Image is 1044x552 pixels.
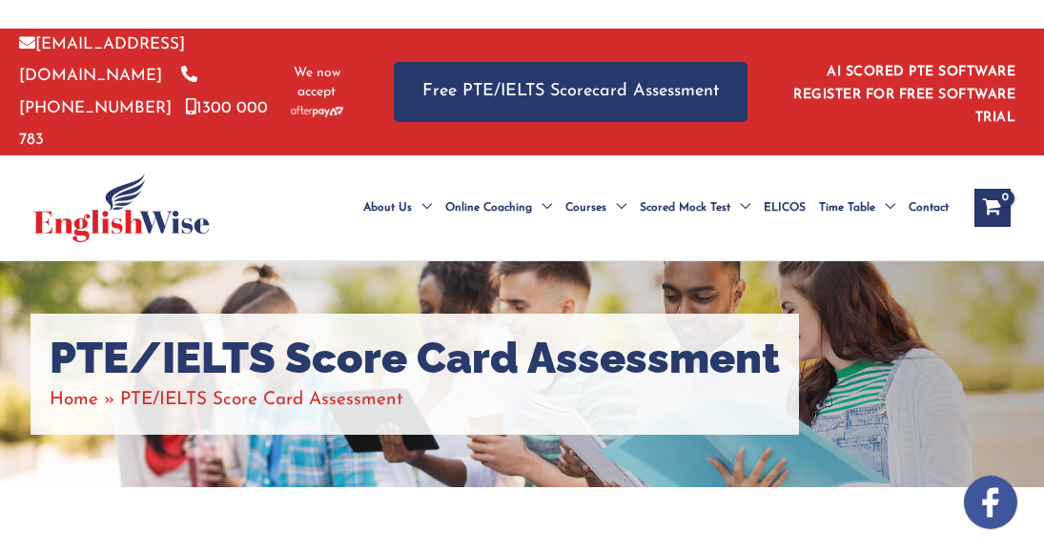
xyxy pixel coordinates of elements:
[786,50,1025,134] aside: Header Widget 1
[19,68,197,115] a: [PHONE_NUMBER]
[757,174,812,241] a: ELICOS
[394,62,747,122] a: Free PTE/IELTS Scorecard Assessment
[363,174,412,241] span: About Us
[565,174,606,241] span: Courses
[633,174,757,241] a: Scored Mock TestMenu Toggle
[50,391,98,409] a: Home
[19,36,185,84] a: [EMAIL_ADDRESS][DOMAIN_NAME]
[532,174,552,241] span: Menu Toggle
[445,174,532,241] span: Online Coaching
[287,64,346,102] span: We now accept
[357,174,439,241] a: About UsMenu Toggle
[559,174,633,241] a: CoursesMenu Toggle
[50,333,780,384] h1: PTE/IELTS Score Card Assessment
[19,100,268,148] a: 1300 000 783
[606,174,626,241] span: Menu Toggle
[33,174,210,242] img: cropped-ew-logo
[291,106,343,116] img: Afterpay-Logo
[909,174,949,241] span: Contact
[412,174,432,241] span: Menu Toggle
[974,189,1011,227] a: View Shopping Cart, empty
[730,174,750,241] span: Menu Toggle
[439,174,559,241] a: Online CoachingMenu Toggle
[343,174,955,241] nav: Site Navigation: Main Menu
[875,174,895,241] span: Menu Toggle
[120,391,403,409] span: PTE/IELTS Score Card Assessment
[793,65,1015,125] a: AI SCORED PTE SOFTWARE REGISTER FOR FREE SOFTWARE TRIAL
[964,476,1017,529] img: white-facebook.png
[764,174,806,241] span: ELICOS
[640,174,730,241] span: Scored Mock Test
[902,174,955,241] a: Contact
[812,174,902,241] a: Time TableMenu Toggle
[819,174,875,241] span: Time Table
[50,384,780,416] nav: Breadcrumbs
